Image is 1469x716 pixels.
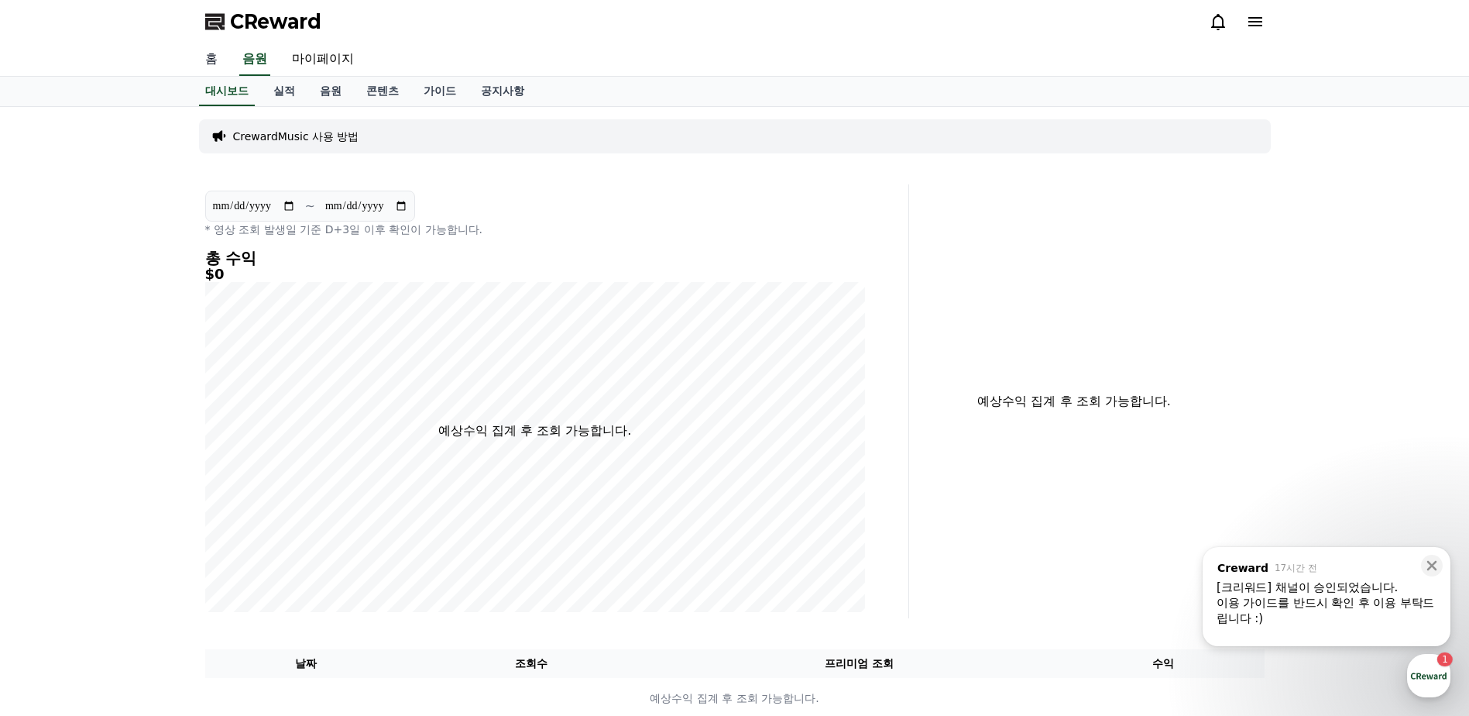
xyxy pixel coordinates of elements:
a: 음원 [307,77,354,106]
a: 홈 [5,491,102,530]
h4: 총 수익 [205,250,865,267]
span: 설정 [239,515,258,527]
span: CReward [230,9,321,34]
th: 수익 [1062,649,1265,678]
p: * 영상 조회 발생일 기준 D+3일 이후 확인이 가능합니다. [205,222,865,237]
a: 콘텐츠 [354,77,411,106]
h5: $0 [205,267,865,282]
a: 1대화 [102,491,200,530]
p: ~ [305,197,315,215]
th: 조회수 [407,649,655,678]
a: CrewardMusic 사용 방법 [233,129,359,144]
p: 예상수익 집계 후 조회 가능합니다. [922,392,1227,411]
th: 프리미엄 조회 [656,649,1062,678]
a: CReward [205,9,321,34]
a: 가이드 [411,77,469,106]
a: 실적 [261,77,307,106]
a: 설정 [200,491,297,530]
p: 예상수익 집계 후 조회 가능합니다. [438,422,631,440]
a: 마이페이지 [280,43,366,76]
a: 공지사항 [469,77,537,106]
a: 홈 [193,43,230,76]
span: 1 [157,491,163,503]
span: 대화 [142,515,160,528]
p: 예상수익 집계 후 조회 가능합니다. [206,690,1264,707]
span: 홈 [49,515,58,527]
a: 음원 [239,43,270,76]
a: 대시보드 [199,77,255,106]
th: 날짜 [205,649,407,678]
